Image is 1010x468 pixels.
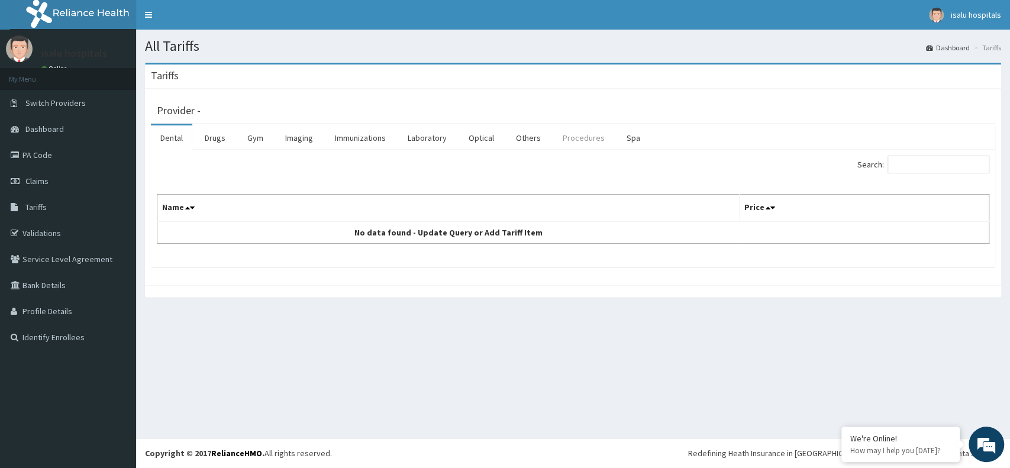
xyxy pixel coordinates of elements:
input: Search: [888,156,989,173]
a: Immunizations [325,125,395,150]
td: No data found - Update Query or Add Tariff Item [157,221,740,244]
a: Online [41,64,70,73]
th: Name [157,195,740,222]
span: Tariffs [25,202,47,212]
a: Others [506,125,550,150]
span: Claims [25,176,49,186]
strong: Copyright © 2017 . [145,448,264,459]
a: Laboratory [398,125,456,150]
li: Tariffs [971,43,1001,53]
a: Spa [617,125,650,150]
h1: All Tariffs [145,38,1001,54]
a: Procedures [553,125,614,150]
a: Optical [459,125,504,150]
h3: Provider - [157,105,201,116]
span: Switch Providers [25,98,86,108]
label: Search: [857,156,989,173]
p: How may I help you today? [850,446,951,456]
div: Redefining Heath Insurance in [GEOGRAPHIC_DATA] using Telemedicine and Data Science! [688,447,1001,459]
a: Drugs [195,125,235,150]
img: User Image [6,35,33,62]
a: Imaging [276,125,322,150]
footer: All rights reserved. [136,438,1010,468]
h3: Tariffs [151,70,179,81]
a: Gym [238,125,273,150]
span: isalu hospitals [951,9,1001,20]
a: Dental [151,125,192,150]
p: isalu hospitals [41,48,107,59]
a: Dashboard [926,43,970,53]
a: RelianceHMO [211,448,262,459]
img: User Image [929,8,944,22]
th: Price [740,195,989,222]
div: We're Online! [850,433,951,444]
span: Dashboard [25,124,64,134]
